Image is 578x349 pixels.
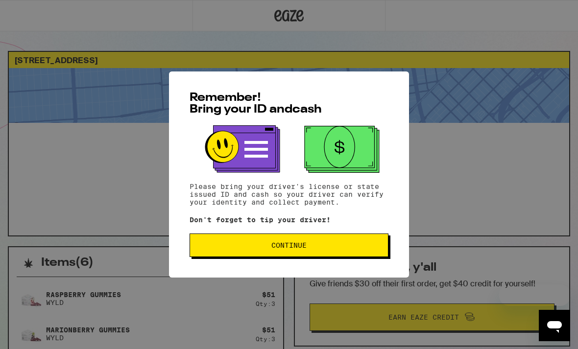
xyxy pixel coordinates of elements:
[190,92,322,116] span: Remember! Bring your ID and cash
[190,233,388,257] button: Continue
[271,242,307,249] span: Continue
[499,284,570,306] iframe: Message from company
[190,183,388,206] p: Please bring your driver's license or state issued ID and cash so your driver can verify your ide...
[190,216,388,224] p: Don't forget to tip your driver!
[539,310,570,341] iframe: Button to launch messaging window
